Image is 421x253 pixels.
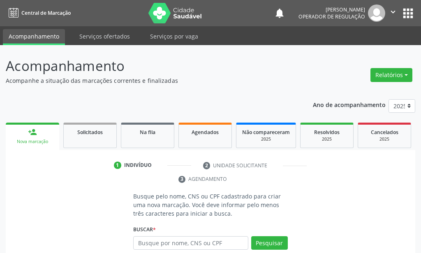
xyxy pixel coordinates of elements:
[298,13,365,20] span: Operador de regulação
[6,56,292,76] p: Acompanhamento
[28,128,37,137] div: person_add
[313,99,386,109] p: Ano de acompanhamento
[6,76,292,85] p: Acompanhe a situação das marcações correntes e finalizadas
[124,162,152,169] div: Indivíduo
[385,5,401,22] button: 
[12,139,53,145] div: Nova marcação
[314,129,340,136] span: Resolvidos
[133,223,156,236] label: Buscar
[389,7,398,16] i: 
[242,136,290,142] div: 2025
[21,9,71,16] span: Central de Marcação
[3,29,65,45] a: Acompanhamento
[133,236,248,250] input: Busque por nome, CNS ou CPF
[133,192,287,218] p: Busque pelo nome, CNS ou CPF cadastrado para criar uma nova marcação. Você deve informar pelo men...
[144,29,204,43] a: Serviços por vaga
[298,6,365,13] div: [PERSON_NAME]
[401,6,415,21] button: apps
[306,136,347,142] div: 2025
[6,6,71,20] a: Central de Marcação
[192,129,219,136] span: Agendados
[370,68,412,82] button: Relatórios
[274,7,285,19] button: notifications
[140,129,155,136] span: Na fila
[77,129,103,136] span: Solicitados
[242,129,290,136] span: Não compareceram
[74,29,136,43] a: Serviços ofertados
[368,5,385,22] img: img
[114,162,121,169] div: 1
[371,129,398,136] span: Cancelados
[364,136,405,142] div: 2025
[251,236,288,250] button: Pesquisar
